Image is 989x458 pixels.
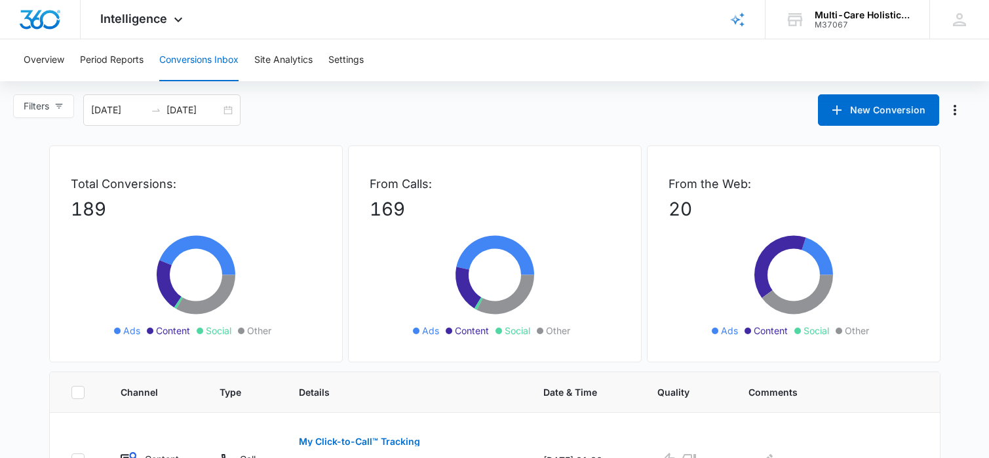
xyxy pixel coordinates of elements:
button: Period Reports [80,39,144,81]
span: Quality [657,385,698,399]
button: Conversions Inbox [159,39,239,81]
p: 169 [370,195,620,223]
button: Settings [328,39,364,81]
span: Comments [748,385,900,399]
span: Content [455,324,489,337]
span: Type [220,385,248,399]
p: Total Conversions: [71,175,321,193]
span: Ads [721,324,738,337]
input: End date [166,103,221,117]
p: From the Web: [669,175,919,193]
span: Ads [123,324,140,337]
input: Start date [91,103,145,117]
div: account name [815,10,910,20]
span: Date & Time [543,385,608,399]
span: Details [299,385,493,399]
span: Filters [24,99,49,113]
p: From Calls: [370,175,620,193]
span: to [151,105,161,115]
p: My Click-to-Call™ Tracking [299,437,420,446]
button: New Conversion [818,94,939,126]
button: Site Analytics [254,39,313,81]
span: Content [754,324,788,337]
span: Content [156,324,190,337]
span: Other [546,324,570,337]
p: 20 [669,195,919,223]
button: Filters [13,94,74,118]
span: Intelligence [100,12,167,26]
span: swap-right [151,105,161,115]
span: Ads [422,324,439,337]
button: My Click-to-Call™ Tracking [299,426,420,457]
span: Social [804,324,829,337]
span: Social [206,324,231,337]
span: Social [505,324,530,337]
p: 189 [71,195,321,223]
div: account id [815,20,910,29]
span: Other [247,324,271,337]
button: Manage Numbers [944,100,965,121]
span: Other [845,324,869,337]
span: Channel [121,385,169,399]
button: Overview [24,39,64,81]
